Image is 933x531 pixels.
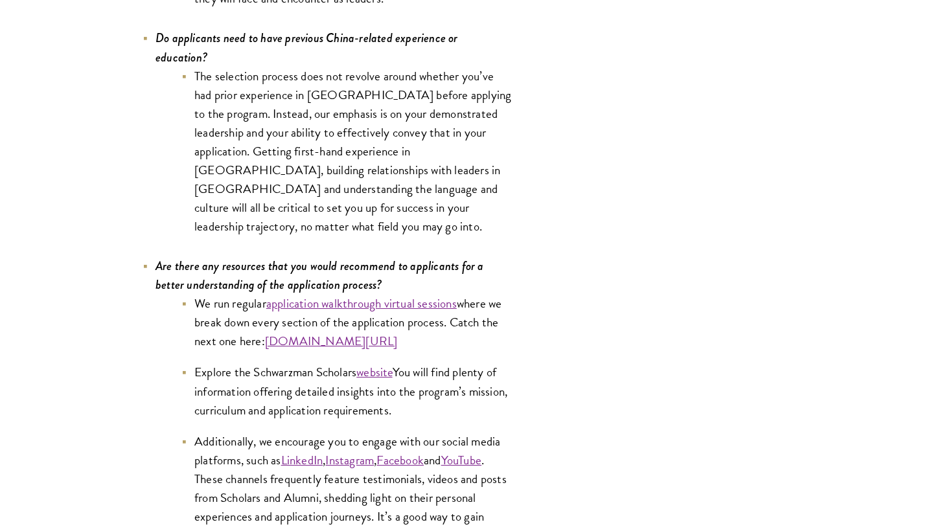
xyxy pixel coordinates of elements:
a: application walkthrough virtual sessions [266,294,457,313]
li: We run regular where we break down every section of the application process. Catch the next one h... [181,294,512,350]
i: Are there any resources that you would recommend to applicants for a better understanding of the ... [155,257,484,293]
a: LinkedIn [281,451,323,469]
a: Instagram [325,451,374,469]
a: [DOMAIN_NAME][URL] [265,332,398,350]
li: Explore the Schwarzman Scholars You will find plenty of information offering detailed insights in... [181,363,512,419]
a: Facebook [376,451,424,469]
a: website [356,363,392,381]
i: Do applicants need to have previous China-related experience or education? [155,29,458,65]
li: The selection process does not revolve around whether you’ve had prior experience in [GEOGRAPHIC_... [181,67,512,236]
a: YouTube [441,451,481,469]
